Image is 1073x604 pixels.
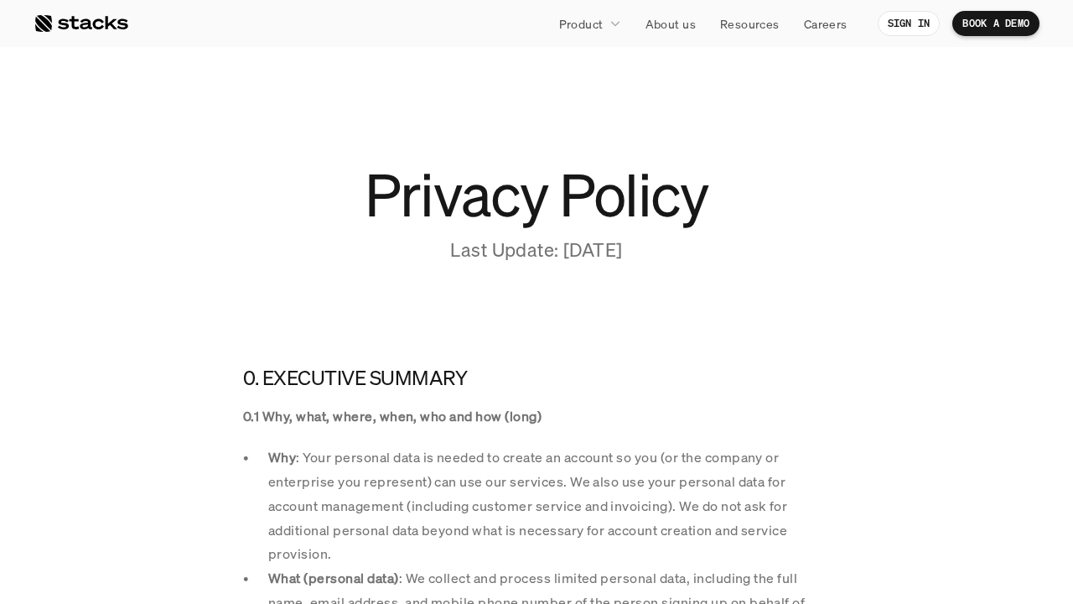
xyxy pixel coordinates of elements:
[952,11,1039,36] a: BOOK A DEMO
[243,364,830,393] h4: 0. EXECUTIVE SUMMARY
[804,15,848,33] p: Careers
[268,448,296,466] strong: Why
[559,15,604,33] p: Product
[794,8,858,39] a: Careers
[888,18,930,29] p: SIGN IN
[720,15,780,33] p: Resources
[327,237,746,263] p: Last Update: [DATE]
[645,15,696,33] p: About us
[635,8,706,39] a: About us
[268,445,830,566] p: : Your personal data is needed to create an account so you (or the company or enterprise you repr...
[710,8,790,39] a: Resources
[962,18,1029,29] p: BOOK A DEMO
[878,11,941,36] a: SIGN IN
[243,168,830,221] h1: Privacy Policy
[268,569,399,587] strong: What (personal data)
[243,407,542,425] strong: 0.1 Why, what, where, when, who and how (long)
